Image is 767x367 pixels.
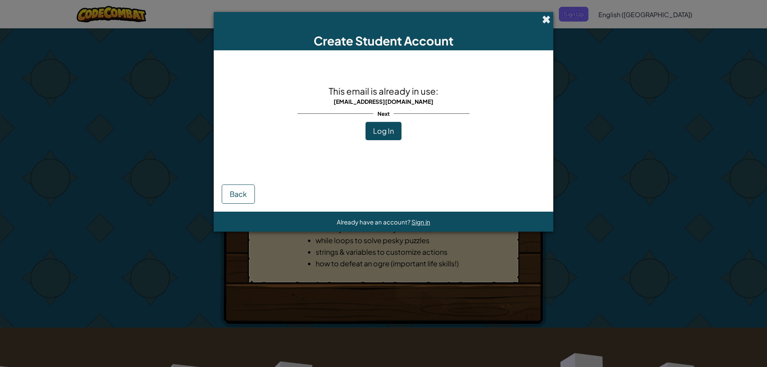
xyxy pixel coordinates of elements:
[337,218,411,226] span: Already have an account?
[314,33,453,48] span: Create Student Account
[222,184,255,204] button: Back
[411,218,430,226] a: Sign in
[374,108,394,119] span: Next
[329,85,438,97] span: This email is already in use:
[366,122,401,140] button: Log In
[230,189,247,198] span: Back
[373,126,394,135] span: Log In
[334,98,433,105] span: [EMAIL_ADDRESS][DOMAIN_NAME]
